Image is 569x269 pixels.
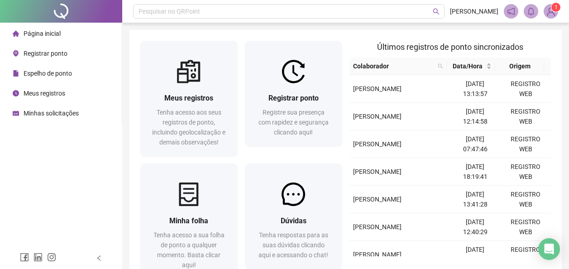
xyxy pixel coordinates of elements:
span: Minhas solicitações [24,110,79,117]
td: REGISTRO WEB [501,213,551,241]
td: [DATE] 12:40:29 [450,213,500,241]
span: [PERSON_NAME] [450,6,498,16]
td: REGISTRO WEB [501,241,551,269]
span: Minha folha [169,216,208,225]
span: facebook [20,253,29,262]
td: REGISTRO WEB [501,130,551,158]
span: Página inicial [24,30,61,37]
span: clock-circle [13,90,19,96]
span: Meus registros [24,90,65,97]
img: 93202 [544,5,558,18]
span: Registrar ponto [24,50,67,57]
td: REGISTRO WEB [501,158,551,186]
td: [DATE] 08:32:38 [450,241,500,269]
span: [PERSON_NAME] [353,140,402,148]
span: Tenha acesso a sua folha de ponto a qualquer momento. Basta clicar aqui! [153,231,225,269]
span: home [13,30,19,37]
span: [PERSON_NAME] [353,168,402,175]
td: [DATE] 07:47:46 [450,130,500,158]
td: [DATE] 13:41:28 [450,186,500,213]
a: Registrar pontoRegistre sua presença com rapidez e segurança clicando aqui! [245,41,342,146]
span: [PERSON_NAME] [353,223,402,231]
a: Meus registrosTenha acesso aos seus registros de ponto, incluindo geolocalização e demais observa... [140,41,238,156]
span: Data/Hora [450,61,485,71]
td: [DATE] 12:14:58 [450,103,500,130]
td: [DATE] 13:13:57 [450,75,500,103]
span: bell [527,7,535,15]
span: Tenha acesso aos seus registros de ponto, incluindo geolocalização e demais observações! [152,109,225,146]
span: Últimos registros de ponto sincronizados [377,42,523,52]
span: [PERSON_NAME] [353,85,402,92]
td: REGISTRO WEB [501,75,551,103]
span: 1 [555,4,558,10]
span: Registre sua presença com rapidez e segurança clicando aqui! [258,109,329,136]
span: file [13,70,19,77]
span: Dúvidas [281,216,306,225]
span: Registrar ponto [268,94,319,102]
span: Espelho de ponto [24,70,72,77]
span: [PERSON_NAME] [353,196,402,203]
th: Origem [495,58,544,75]
span: notification [507,7,515,15]
span: linkedin [33,253,43,262]
span: Meus registros [164,94,213,102]
span: search [433,8,440,15]
span: Tenha respostas para as suas dúvidas clicando aqui e acessando o chat! [258,231,328,259]
span: search [438,63,443,69]
td: REGISTRO WEB [501,186,551,213]
span: left [96,255,102,261]
span: Colaborador [353,61,434,71]
span: search [436,59,445,73]
span: instagram [47,253,56,262]
td: REGISTRO WEB [501,103,551,130]
th: Data/Hora [447,58,496,75]
span: [PERSON_NAME] [353,251,402,258]
div: Open Intercom Messenger [538,238,560,260]
sup: Atualize o seu contato no menu Meus Dados [551,3,560,12]
span: schedule [13,110,19,116]
span: environment [13,50,19,57]
a: DúvidasTenha respostas para as suas dúvidas clicando aqui e acessando o chat! [245,163,342,269]
span: [PERSON_NAME] [353,113,402,120]
td: [DATE] 18:19:41 [450,158,500,186]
